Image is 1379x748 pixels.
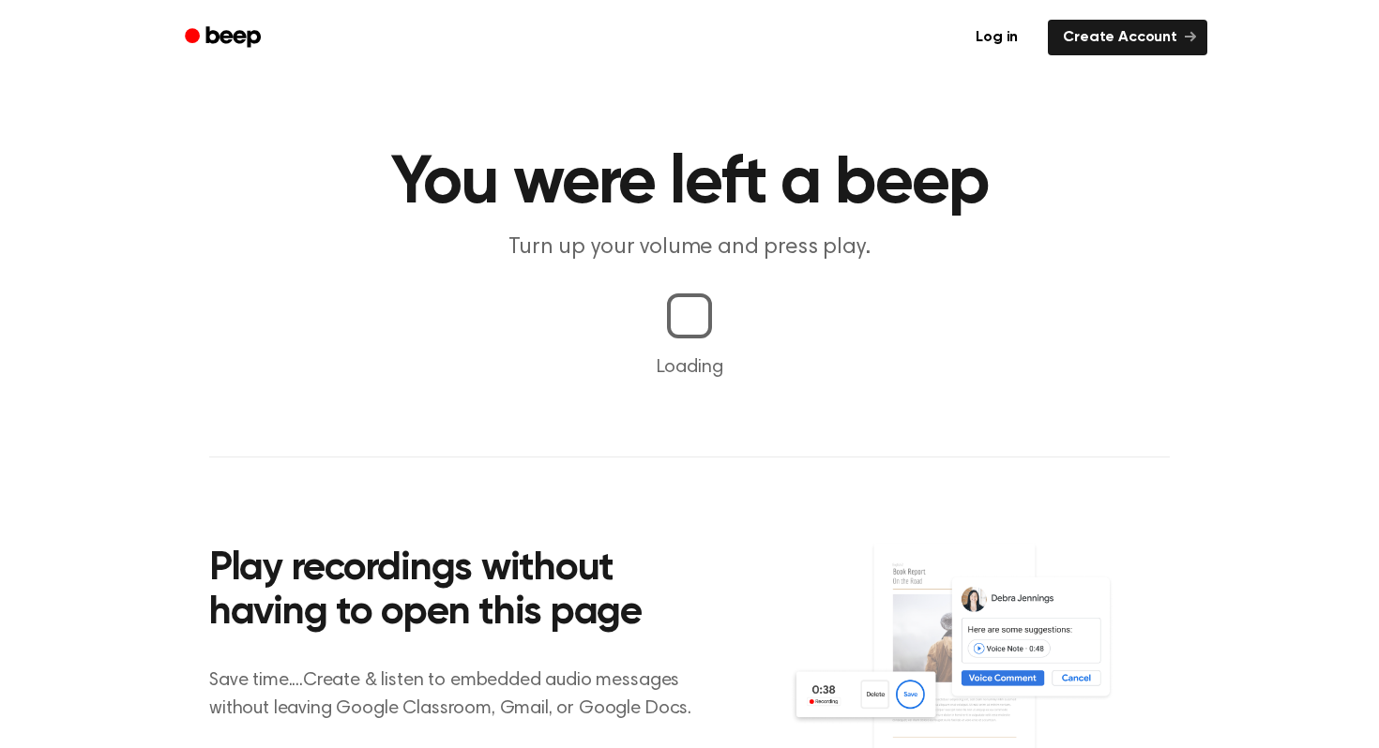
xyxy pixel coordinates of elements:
[209,666,715,723] p: Save time....Create & listen to embedded audio messages without leaving Google Classroom, Gmail, ...
[172,20,278,56] a: Beep
[23,353,1356,381] p: Loading
[329,232,1050,263] p: Turn up your volume and press play.
[209,547,715,636] h2: Play recordings without having to open this page
[209,150,1170,217] h1: You were left a beep
[957,16,1037,59] a: Log in
[1048,20,1207,55] a: Create Account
